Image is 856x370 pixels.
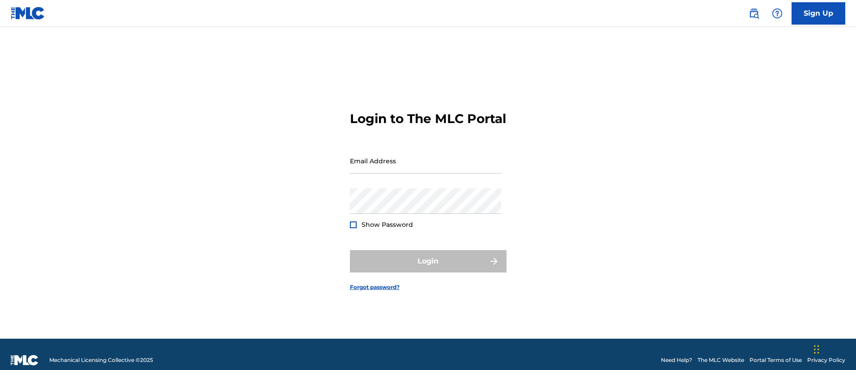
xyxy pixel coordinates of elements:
img: search [749,8,759,19]
iframe: Chat Widget [811,327,856,370]
a: Sign Up [792,2,845,25]
div: Drag [814,336,819,363]
h3: Login to The MLC Portal [350,111,506,127]
span: Show Password [362,221,413,229]
img: MLC Logo [11,7,45,20]
a: Public Search [745,4,763,22]
a: Privacy Policy [807,356,845,364]
a: Portal Terms of Use [750,356,802,364]
a: The MLC Website [698,356,744,364]
img: logo [11,355,38,366]
span: Mechanical Licensing Collective © 2025 [49,356,153,364]
a: Need Help? [661,356,692,364]
div: Help [768,4,786,22]
img: help [772,8,783,19]
a: Forgot password? [350,283,400,291]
